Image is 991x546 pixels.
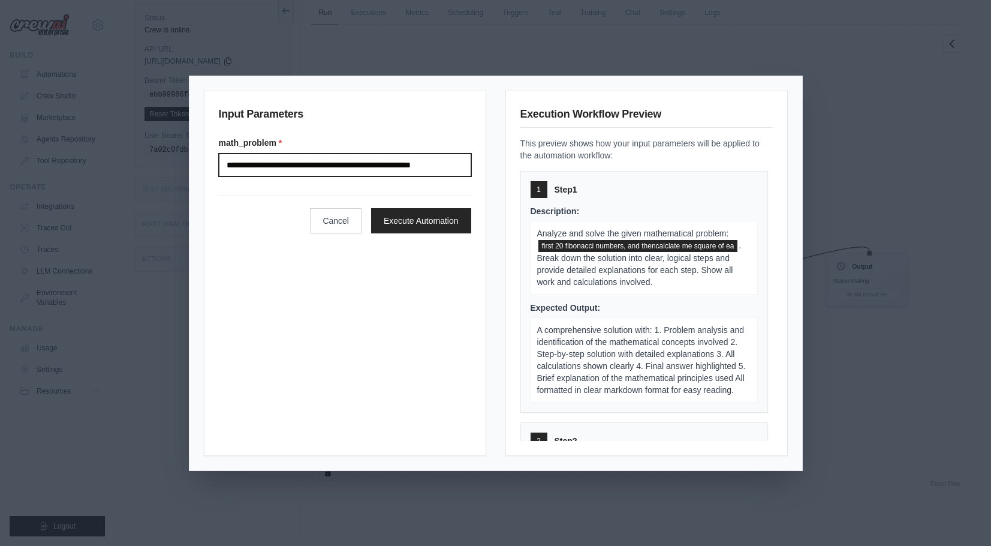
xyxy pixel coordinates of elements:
p: This preview shows how your input parameters will be applied to the automation workflow: [520,137,773,161]
span: A comprehensive solution with: 1. Problem analysis and identification of the mathematical concept... [537,325,746,395]
span: Analyze and solve the given mathematical problem: [537,229,729,238]
iframe: Chat Widget [931,488,991,546]
h3: Input Parameters [219,106,471,127]
span: . Break down the solution into clear, logical steps and provide detailed explanations for each st... [537,241,742,287]
span: 1 [537,185,541,194]
h3: Execution Workflow Preview [520,106,773,128]
span: Description: [531,206,580,216]
span: 2 [537,436,541,446]
span: Step 1 [555,184,577,196]
span: math_problem [538,240,738,252]
label: math_problem [219,137,471,149]
button: Cancel [310,208,362,233]
button: Execute Automation [371,208,471,233]
span: Step 2 [555,435,577,447]
span: Expected Output: [531,303,601,313]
